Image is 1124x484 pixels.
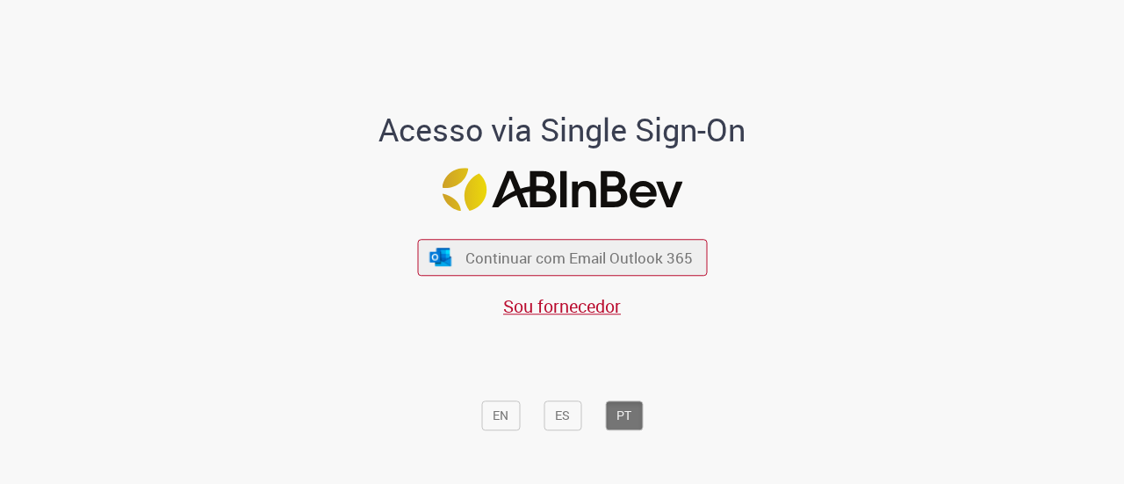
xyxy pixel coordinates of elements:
h1: Acesso via Single Sign-On [319,112,806,148]
img: Logo ABInBev [442,168,682,211]
button: ES [544,401,581,430]
span: Continuar com Email Outlook 365 [465,248,693,268]
button: PT [605,401,643,430]
img: ícone Azure/Microsoft 360 [429,248,453,266]
button: ícone Azure/Microsoft 360 Continuar com Email Outlook 365 [417,240,707,276]
button: EN [481,401,520,430]
a: Sou fornecedor [503,294,621,318]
